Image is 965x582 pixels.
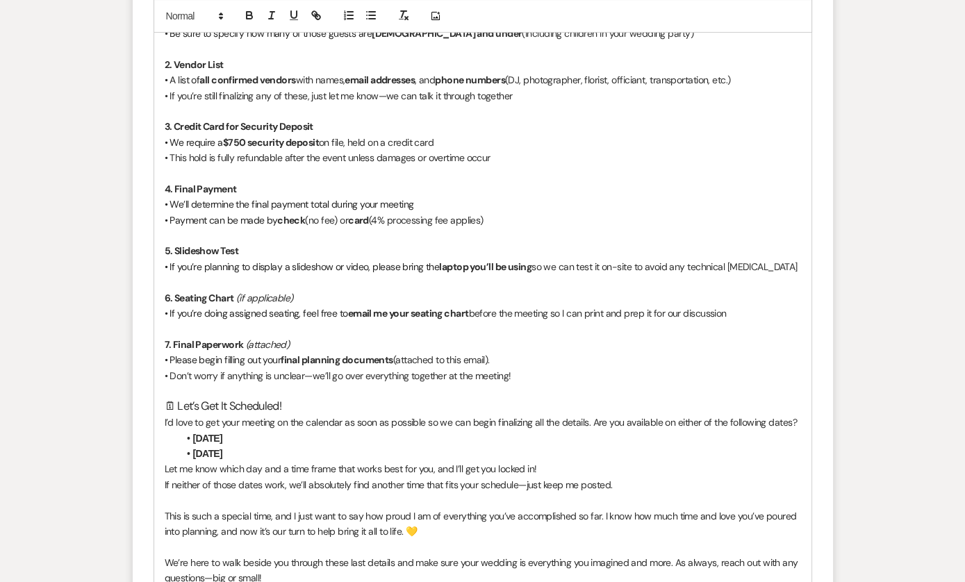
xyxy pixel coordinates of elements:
strong: card [348,214,369,226]
em: (attached) [246,338,289,351]
p: (including children in your wedding party) [165,26,801,41]
strong: $750 security deposit [223,136,319,149]
strong: email me your seating chart [348,307,469,319]
strong: 4. Final Payment [165,183,237,195]
strong: email addresses [345,74,415,86]
p: • If you’re still finalizing any of these, just let me know—we can talk it through together [165,88,801,103]
p: (no fee) or (4% processing fee applies) [165,213,801,228]
span: • If you’re doing assigned seating, feel free to [165,307,348,319]
span: • If you’re planning to display a slideshow or video, please bring the [165,260,440,273]
em: (if applicable) [236,292,293,304]
p: I’d love to get your meeting on the calendar as soon as possible so we can begin finalizing all t... [165,415,801,430]
strong: 3. Credit Card for Security Deposit [165,120,313,133]
p: If neither of those dates work, we’ll absolutely find another time that fits your schedule—just k... [165,477,801,492]
p: so we can test it on-site to avoid any technical [MEDICAL_DATA] [165,259,801,274]
strong: 6. Seating Chart [165,292,234,304]
strong: final planning documents [281,354,393,366]
strong: 5. Slideshow Test [165,244,238,257]
strong: 7. Final Paperwork [165,338,244,351]
span: • A list of [165,74,200,86]
span: • Be sure to specify how many of those guests are [165,27,372,40]
p: with names, , and (DJ, photographer, florist, officiant, transportation, etc.) [165,72,801,88]
strong: phone numbers [435,74,505,86]
strong: [DATE] [193,433,223,444]
p: on file, held on a credit card [165,135,801,150]
p: before the meeting so I can print and prep it for our discussion [165,306,801,321]
p: (attached to this email). [165,352,801,367]
span: • We’ll determine the final payment total during your meeting [165,198,414,210]
span: • We require a [165,136,223,149]
strong: [DEMOGRAPHIC_DATA] and under [372,27,522,40]
span: • Payment can be made by [165,214,278,226]
span: • Please begin filling out your [165,354,281,366]
p: This is such a special time, and I just want to say how proud I am of everything you’ve accomplis... [165,508,801,540]
strong: check [277,214,305,226]
h3: 🗓 Let’s Get It Scheduled! [165,399,801,415]
strong: [DATE] [193,448,223,459]
strong: all confirmed vendors [199,74,295,86]
strong: laptop you’ll be using [439,260,531,273]
p: Let me know which day and a time frame that works best for you, and I’ll get you locked in! [165,461,801,476]
p: • This hold is fully refundable after the event unless damages or overtime occur [165,150,801,165]
strong: 2. Vendor List [165,58,224,71]
p: • Don’t worry if anything is unclear—we’ll go over everything together at the meeting! [165,368,801,383]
